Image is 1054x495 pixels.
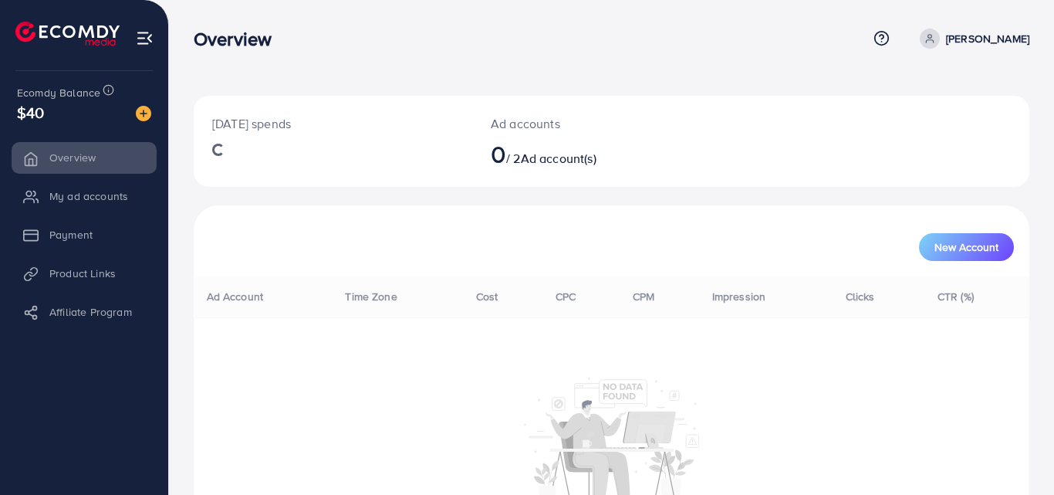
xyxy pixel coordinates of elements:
span: Ecomdy Balance [17,85,100,100]
h2: / 2 [491,139,663,168]
img: menu [136,29,154,47]
span: 0 [491,136,506,171]
span: New Account [934,242,998,253]
img: image [136,106,151,121]
h3: Overview [194,28,284,50]
p: [DATE] spends [212,114,454,133]
span: $40 [17,101,44,124]
span: Ad account(s) [521,150,596,167]
button: New Account [919,233,1014,261]
img: logo [15,22,120,46]
p: Ad accounts [491,114,663,133]
p: [PERSON_NAME] [946,29,1029,48]
a: [PERSON_NAME] [914,29,1029,49]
